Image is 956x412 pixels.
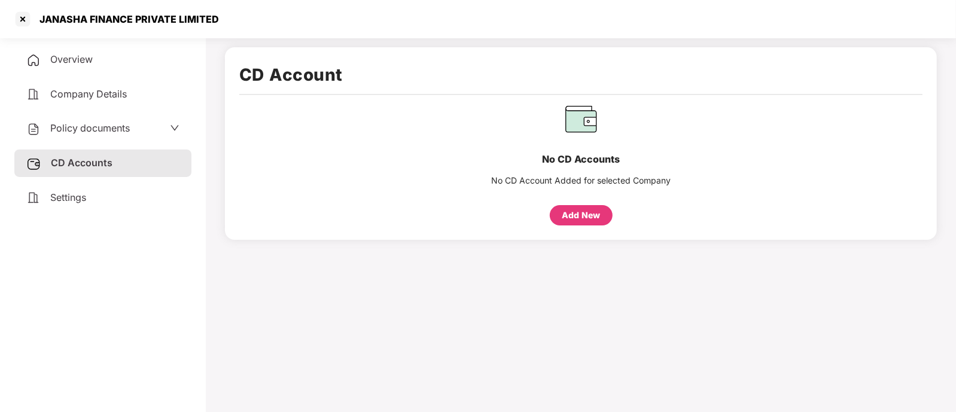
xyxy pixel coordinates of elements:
img: svg+xml;base64,PHN2ZyB4bWxucz0iaHR0cDovL3d3dy53My5vcmcvMjAwMC9zdmciIHdpZHRoPSIyNCIgaGVpZ2h0PSIyNC... [26,53,41,68]
div: Add New [562,209,600,222]
img: svg+xml;base64,PHN2ZyB3aWR0aD0iNjEiIGhlaWdodD0iNjAiIHZpZXdCb3g9IjAgMCA2MSA2MCIgZmlsbD0ibm9uZSIgeG... [563,101,599,137]
div: JANASHA FINANCE PRIVATE LIMITED [32,13,219,25]
span: Settings [50,191,86,203]
img: svg+xml;base64,PHN2ZyB4bWxucz0iaHR0cDovL3d3dy53My5vcmcvMjAwMC9zdmciIHdpZHRoPSIyNCIgaGVpZ2h0PSIyNC... [26,122,41,136]
img: svg+xml;base64,PHN2ZyB4bWxucz0iaHR0cDovL3d3dy53My5vcmcvMjAwMC9zdmciIHdpZHRoPSIyNCIgaGVpZ2h0PSIyNC... [26,87,41,102]
span: CD Accounts [51,157,112,169]
span: Policy documents [50,122,130,134]
span: Company Details [50,88,127,100]
div: No CD Accounts [473,152,689,167]
div: No CD Account Added for selected Company [473,174,689,187]
span: down [170,123,179,133]
img: svg+xml;base64,PHN2ZyB4bWxucz0iaHR0cDovL3d3dy53My5vcmcvMjAwMC9zdmciIHdpZHRoPSIyNCIgaGVpZ2h0PSIyNC... [26,191,41,205]
h1: CD Account [239,62,922,88]
span: Overview [50,53,93,65]
img: svg+xml;base64,PHN2ZyB3aWR0aD0iMjUiIGhlaWdodD0iMjQiIHZpZXdCb3g9IjAgMCAyNSAyNCIgZmlsbD0ibm9uZSIgeG... [26,157,41,171]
